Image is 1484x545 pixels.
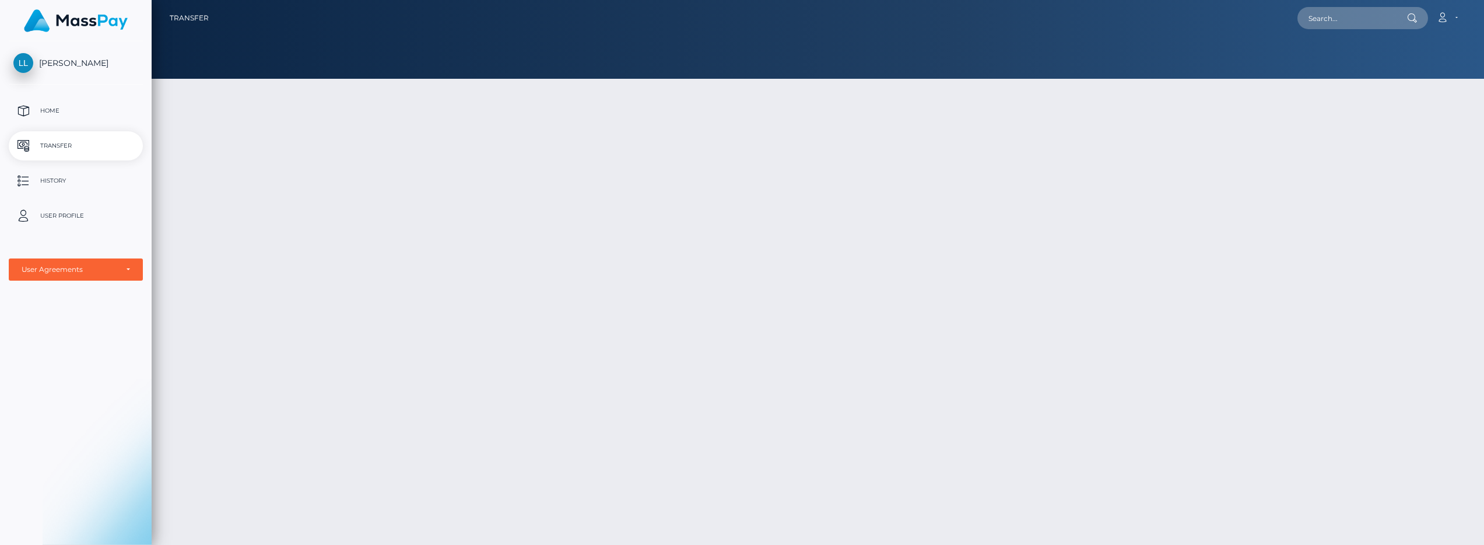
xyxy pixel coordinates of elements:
a: Transfer [9,131,143,160]
div: User Agreements [22,265,117,274]
p: Home [13,102,138,120]
a: User Profile [9,201,143,230]
p: History [13,172,138,190]
input: Search... [1297,7,1407,29]
a: History [9,166,143,195]
p: User Profile [13,207,138,225]
p: Transfer [13,137,138,155]
span: [PERSON_NAME] [9,58,143,68]
img: MassPay [24,9,128,32]
button: User Agreements [9,258,143,281]
a: Transfer [170,6,209,30]
a: Home [9,96,143,125]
